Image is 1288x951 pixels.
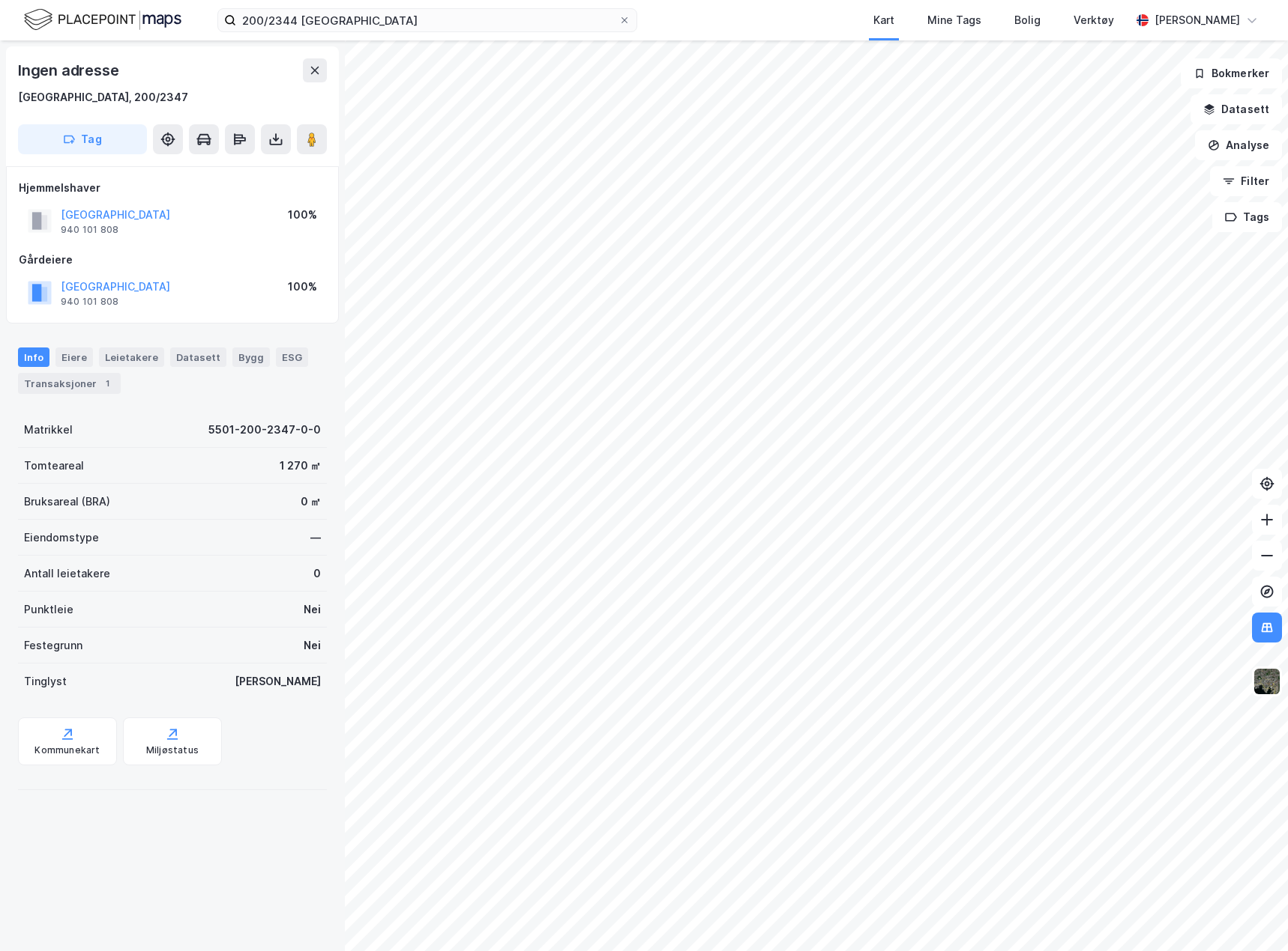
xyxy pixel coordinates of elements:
[288,278,317,296] div: 100%
[235,672,321,690] div: [PERSON_NAME]
[236,9,619,31] input: Søk på adresse, matrikkel, gårdeiere, leietakere eller personer
[61,296,118,308] div: 940 101 808
[24,7,181,33] img: logo.f888ab2527a4732fd821a326f86c7f29.svg
[24,493,110,511] div: Bruksareal (BRA)
[304,601,321,619] div: Nei
[1210,166,1282,196] button: Filter
[1212,202,1282,232] button: Tags
[927,11,981,29] div: Mine Tags
[1213,879,1288,951] iframe: Chat Widget
[18,88,188,106] div: [GEOGRAPHIC_DATA], 200/2347
[208,421,321,439] div: 5501-200-2347-0-0
[170,347,226,367] div: Datasett
[288,206,317,224] div: 100%
[55,347,93,367] div: Eiere
[873,11,894,29] div: Kart
[24,421,73,439] div: Matrikkel
[24,601,73,619] div: Punktleie
[304,636,321,654] div: Nei
[24,672,67,690] div: Tinglyst
[18,373,121,394] div: Transaksjoner
[24,457,84,475] div: Tomteareal
[61,224,118,236] div: 940 101 808
[310,529,321,547] div: —
[313,565,321,583] div: 0
[19,251,326,269] div: Gårdeiere
[1155,11,1240,29] div: [PERSON_NAME]
[34,744,100,756] div: Kommunekart
[146,744,199,756] div: Miljøstatus
[1181,58,1282,88] button: Bokmerker
[18,124,147,154] button: Tag
[100,376,115,391] div: 1
[18,58,121,82] div: Ingen adresse
[276,347,308,367] div: ESG
[18,347,49,367] div: Info
[99,347,164,367] div: Leietakere
[19,179,326,197] div: Hjemmelshaver
[1195,130,1282,160] button: Analyse
[280,457,321,475] div: 1 270 ㎡
[1014,11,1041,29] div: Bolig
[232,347,270,367] div: Bygg
[1213,879,1288,951] div: Kontrollprogram for chat
[24,565,110,583] div: Antall leietakere
[24,636,82,654] div: Festegrunn
[1074,11,1114,29] div: Verktøy
[1191,94,1282,124] button: Datasett
[301,493,321,511] div: 0 ㎡
[1253,667,1281,696] img: 9k=
[24,529,99,547] div: Eiendomstype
